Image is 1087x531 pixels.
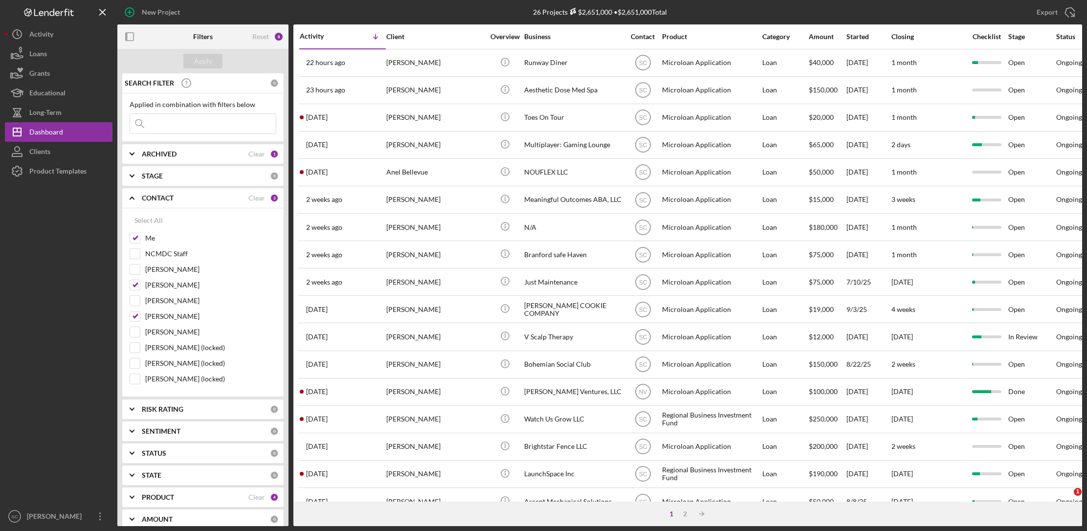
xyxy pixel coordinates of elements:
div: Loans [29,44,47,66]
b: SEARCH FILTER [125,79,174,87]
div: Ongoing [1056,306,1082,313]
div: Loan [762,488,808,514]
text: SC [639,114,647,121]
div: Microloan Application [662,296,760,322]
text: SC [639,498,647,505]
button: Apply [183,54,222,68]
div: [PERSON_NAME] [386,242,484,267]
div: Product [662,33,760,41]
div: [PERSON_NAME] [386,132,484,158]
div: Apply [194,54,212,68]
a: Product Templates [5,161,112,181]
text: SC [639,142,647,149]
div: 0 [270,515,279,524]
span: $12,000 [809,332,834,341]
div: Open [1008,77,1055,103]
div: Open [1008,105,1055,131]
span: $65,000 [809,140,834,149]
div: Done [1008,379,1055,405]
button: Select All [130,211,168,230]
div: 26 Projects • $2,651,000 Total [533,8,667,16]
text: SC [11,514,18,519]
div: [PERSON_NAME] [24,507,88,529]
div: Bohemian Social Club [524,352,622,377]
time: 2025-08-21 14:21 [306,415,328,423]
div: [PERSON_NAME] [386,214,484,240]
div: Ongoing [1056,86,1082,94]
div: 0 [270,471,279,480]
label: Me [145,233,276,243]
label: [PERSON_NAME] [145,280,276,290]
text: NV [639,389,647,396]
span: $180,000 [809,223,838,231]
time: 2025-08-22 19:08 [306,333,328,341]
div: Ongoing [1056,388,1082,396]
span: $75,000 [809,250,834,259]
div: Clear [248,194,265,202]
div: Meaningful Outcomes ABA, LLC [524,187,622,213]
text: SC [639,443,647,450]
div: Ascent Mechanical Solutions [524,488,622,514]
time: [DATE] [891,469,913,478]
text: SC [639,306,647,313]
time: 2025-09-03 18:35 [306,306,328,313]
div: Loan [762,187,808,213]
button: Dashboard [5,122,112,142]
div: Open [1008,269,1055,295]
div: Educational [29,83,66,105]
time: 1 month [891,86,917,94]
div: V Scalp Therapy [524,324,622,350]
button: Clients [5,142,112,161]
b: AMOUNT [142,515,173,523]
div: [PERSON_NAME] [386,461,484,487]
div: Microloan Application [662,434,760,460]
div: Loan [762,77,808,103]
text: SC [639,169,647,176]
div: [DATE] [846,242,890,267]
div: Ongoing [1056,113,1082,121]
span: $50,000 [809,168,834,176]
div: Dashboard [29,122,63,144]
div: [PERSON_NAME] [386,406,484,432]
div: Microloan Application [662,242,760,267]
div: N/A [524,214,622,240]
div: Loan [762,434,808,460]
iframe: Intercom live chat [1054,488,1077,511]
time: 1 month [891,113,917,121]
span: $40,000 [809,58,834,66]
div: Select All [134,211,163,230]
time: 2025-08-13 18:54 [306,498,328,506]
time: 1 month [891,223,917,231]
label: [PERSON_NAME] [145,311,276,321]
div: Loan [762,159,808,185]
div: Open [1008,187,1055,213]
text: SC [639,87,647,94]
div: Open [1008,461,1055,487]
b: STATE [142,471,161,479]
text: SC [639,197,647,203]
time: 2025-09-08 17:30 [306,278,342,286]
a: Activity [5,24,112,44]
div: Business [524,33,622,41]
div: Contact [624,33,661,41]
div: [PERSON_NAME] [386,324,484,350]
a: Grants [5,64,112,83]
div: [PERSON_NAME] [386,187,484,213]
div: Runway Diner [524,50,622,76]
div: Regional Business Investment Fund [662,461,760,487]
b: STATUS [142,449,166,457]
div: Open [1008,296,1055,322]
time: 2025-09-22 18:58 [306,86,345,94]
div: Loan [762,461,808,487]
div: [PERSON_NAME] [386,50,484,76]
div: 7/10/25 [846,269,890,295]
span: $190,000 [809,469,838,478]
div: Microloan Application [662,159,760,185]
div: 4 [270,493,279,502]
span: $200,000 [809,442,838,450]
div: In Review [1008,324,1055,350]
b: ARCHIVED [142,150,177,158]
div: Loan [762,105,808,131]
time: [DATE] [891,387,913,396]
div: Started [846,33,890,41]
